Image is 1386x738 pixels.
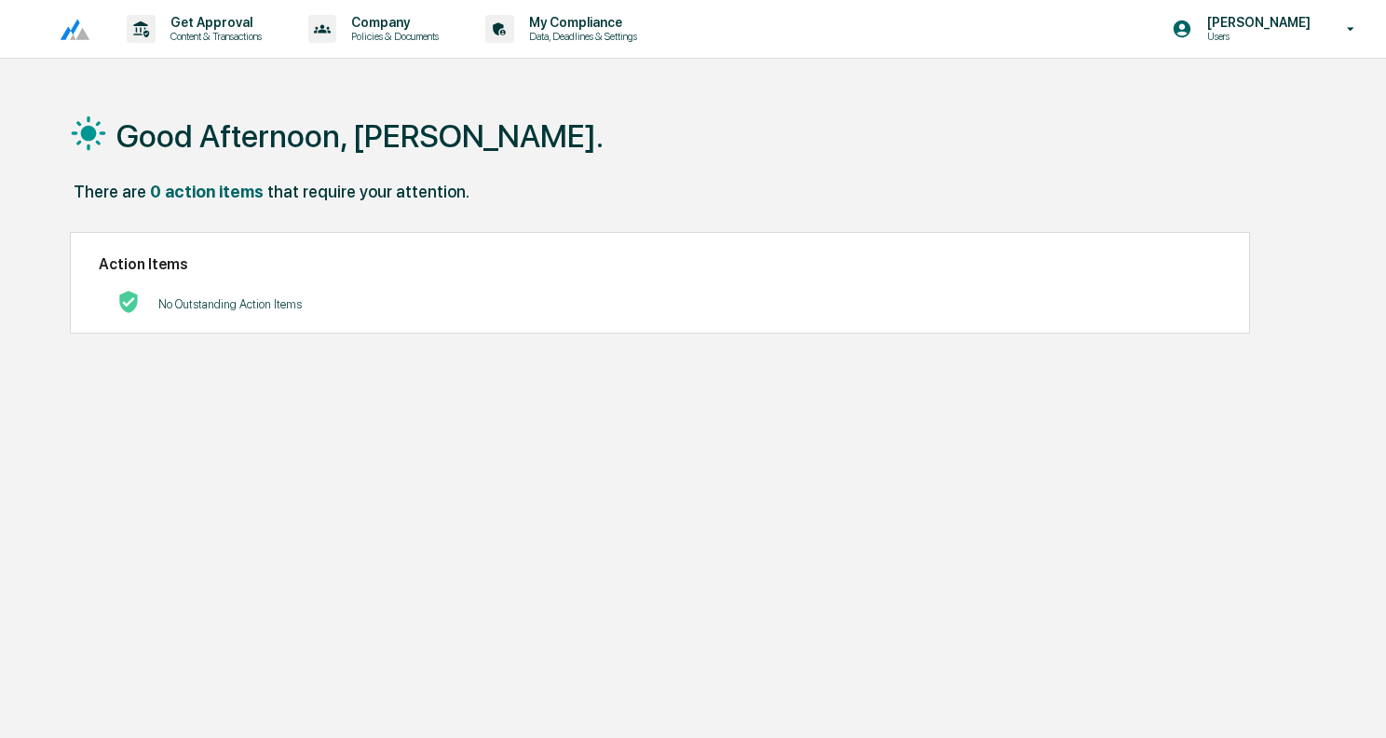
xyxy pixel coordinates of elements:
[45,18,89,41] img: logo
[336,15,448,30] p: Company
[158,297,302,311] p: No Outstanding Action Items
[117,291,140,313] img: No Actions logo
[514,15,646,30] p: My Compliance
[99,255,1221,273] h2: Action Items
[1192,15,1320,30] p: [PERSON_NAME]
[116,117,604,155] h1: Good Afternoon, [PERSON_NAME].
[156,30,271,43] p: Content & Transactions
[156,15,271,30] p: Get Approval
[150,182,264,201] div: 0 action items
[1192,30,1320,43] p: Users
[514,30,646,43] p: Data, Deadlines & Settings
[336,30,448,43] p: Policies & Documents
[267,182,469,201] div: that require your attention.
[74,182,146,201] div: There are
